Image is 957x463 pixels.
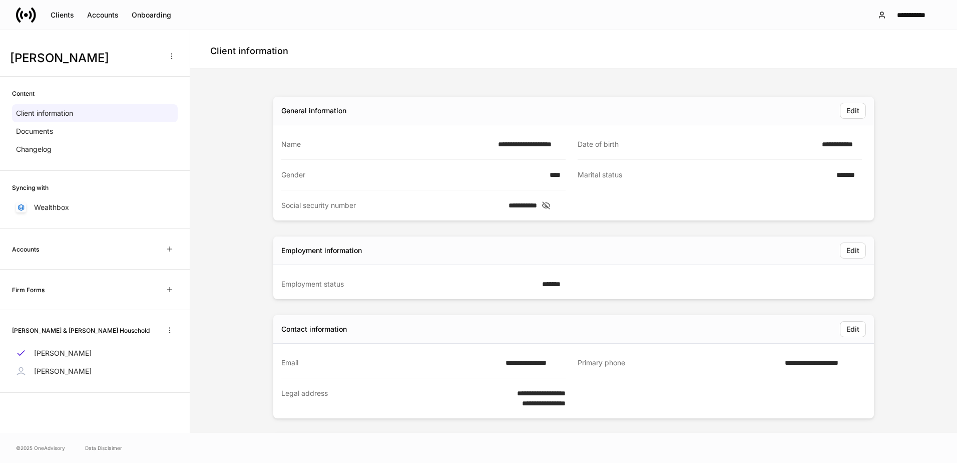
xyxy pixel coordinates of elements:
div: Edit [846,324,859,334]
a: Changelog [12,140,178,158]
div: Edit [846,106,859,116]
h6: Syncing with [12,183,49,192]
a: Wealthbox [12,198,178,216]
div: General information [281,106,346,116]
h6: Firm Forms [12,285,45,295]
div: Employment information [281,246,362,256]
h6: Content [12,89,35,98]
p: Changelog [16,144,52,154]
h6: Accounts [12,245,39,254]
div: Date of birth [578,139,816,149]
div: Email [281,358,500,368]
div: Legal address [281,388,486,408]
a: [PERSON_NAME] [12,362,178,380]
div: Employment status [281,279,536,289]
span: © 2025 OneAdvisory [16,444,65,452]
p: [PERSON_NAME] [34,366,92,376]
div: Clients [51,10,74,20]
div: Edit [846,246,859,256]
div: Onboarding [132,10,171,20]
p: Client information [16,108,73,118]
button: Edit [840,243,866,259]
button: Clients [44,7,81,23]
div: Gender [281,170,544,180]
a: Data Disclaimer [85,444,122,452]
div: Marital status [578,170,830,180]
p: Documents [16,126,53,136]
div: Social security number [281,200,503,210]
button: Edit [840,103,866,119]
button: Edit [840,321,866,337]
div: Name [281,139,492,149]
h6: [PERSON_NAME] & [PERSON_NAME] Household [12,326,150,335]
p: Wealthbox [34,202,69,212]
h3: [PERSON_NAME] [10,50,160,66]
button: Accounts [81,7,125,23]
a: Client information [12,104,178,122]
button: Onboarding [125,7,178,23]
div: Contact information [281,324,347,334]
div: Accounts [87,10,119,20]
a: Documents [12,122,178,140]
p: [PERSON_NAME] [34,348,92,358]
h4: Client information [210,45,288,57]
a: [PERSON_NAME] [12,344,178,362]
div: Primary phone [578,358,779,368]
